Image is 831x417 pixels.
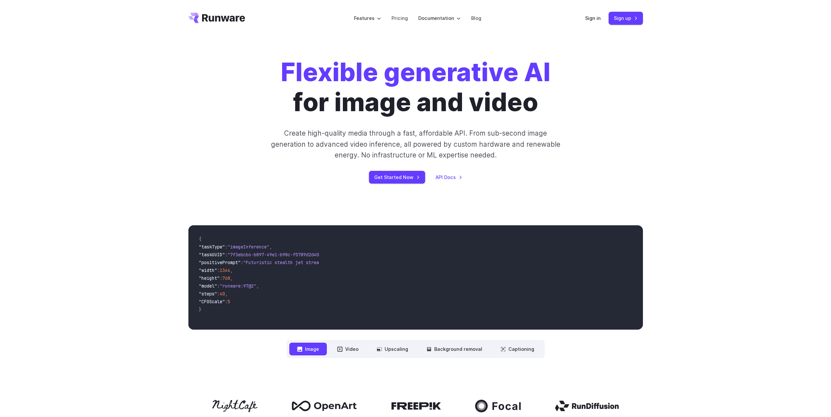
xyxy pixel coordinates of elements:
[217,283,220,289] span: :
[220,275,222,281] span: :
[418,14,461,22] label: Documentation
[256,283,259,289] span: ,
[228,244,269,250] span: "imageInference"
[188,13,245,23] a: Go to /
[220,283,256,289] span: "runware:97@2"
[199,260,241,265] span: "positivePrompt"
[225,291,228,297] span: ,
[243,260,481,265] span: "Futuristic stealth jet streaking through a neon-lit cityscape with glowing purple exhaust"
[228,299,230,305] span: 5
[225,252,228,258] span: :
[222,275,230,281] span: 768
[230,267,233,273] span: ,
[220,291,225,297] span: 40
[419,343,490,355] button: Background removal
[329,343,366,355] button: Video
[199,267,217,273] span: "width"
[369,171,425,184] a: Get Started Now
[609,12,643,24] a: Sign up
[199,283,217,289] span: "model"
[289,343,327,355] button: Image
[369,343,416,355] button: Upscaling
[585,14,601,22] a: Sign in
[199,275,220,281] span: "height"
[217,291,220,297] span: :
[199,236,201,242] span: {
[199,252,225,258] span: "taskUUID"
[199,299,225,305] span: "CFGScale"
[471,14,481,22] a: Blog
[493,343,542,355] button: Captioning
[220,267,230,273] span: 1344
[354,14,381,22] label: Features
[241,260,243,265] span: :
[199,244,225,250] span: "taskType"
[217,267,220,273] span: :
[269,244,272,250] span: ,
[281,57,551,87] strong: Flexible generative AI
[225,244,228,250] span: :
[199,291,217,297] span: "steps"
[199,306,201,312] span: }
[228,252,327,258] span: "7f3ebcb6-b897-49e1-b98c-f5789d2d40d7"
[392,14,408,22] a: Pricing
[225,299,228,305] span: :
[436,173,462,181] a: API Docs
[281,57,551,117] h1: for image and video
[270,128,561,160] p: Create high-quality media through a fast, affordable API. From sub-second image generation to adv...
[230,275,233,281] span: ,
